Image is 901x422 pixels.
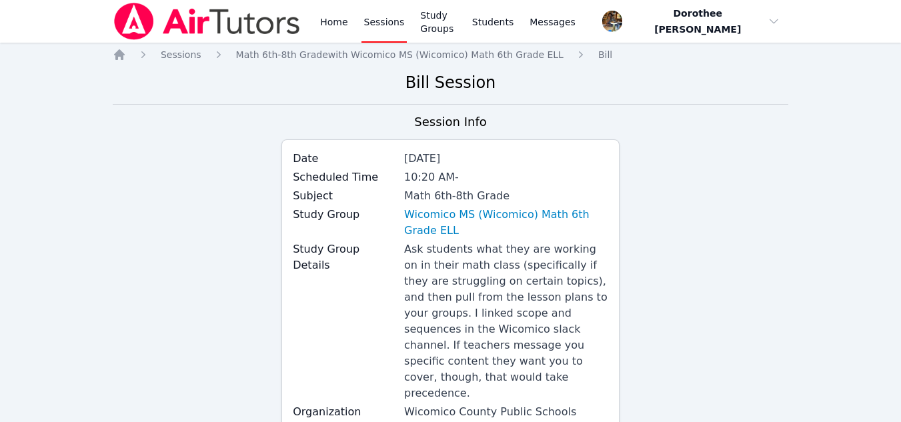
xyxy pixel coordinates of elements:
div: Math 6th-8th Grade [404,188,608,204]
div: 10:20 AM - [404,169,608,185]
label: Date [293,151,396,167]
label: Scheduled Time [293,169,396,185]
label: Organization [293,404,396,420]
a: Bill [598,48,612,61]
label: Study Group Details [293,241,396,273]
span: Messages [530,15,576,29]
div: Wicomico County Public Schools [404,404,608,420]
a: Wicomico MS (Wicomico) Math 6th Grade ELL [404,207,608,239]
span: Math 6th-8th Grade with Wicomico MS (Wicomico) Math 6th Grade ELL [236,49,564,60]
h3: Session Info [414,113,486,131]
nav: Breadcrumb [113,48,788,61]
label: Study Group [293,207,396,223]
div: Ask students what they are working on in their math class (specifically if they are struggling on... [404,241,608,401]
label: Subject [293,188,396,204]
span: Bill [598,49,612,60]
div: [DATE] [404,151,608,167]
h2: Bill Session [113,72,788,93]
span: Sessions [161,49,201,60]
img: Air Tutors [113,3,301,40]
a: Math 6th-8th Gradewith Wicomico MS (Wicomico) Math 6th Grade ELL [236,48,564,61]
a: Sessions [161,48,201,61]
